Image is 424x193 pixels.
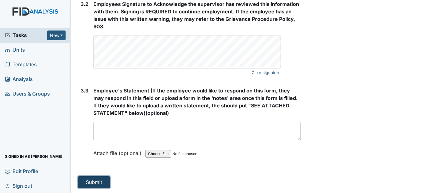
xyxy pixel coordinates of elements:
button: New [47,31,66,40]
a: Clear signature [252,68,280,77]
label: Attach file (optional) [93,146,144,157]
label: 3.2 [81,0,88,8]
label: 3.3 [81,87,88,94]
span: Analysis [5,74,33,84]
span: Units [5,45,25,55]
button: Submit [78,176,110,188]
span: Edit Profile [5,166,38,176]
a: Tasks [5,31,47,39]
span: Employee's Statement (If the employee would like to respond on this form, they may respond in thi... [93,87,298,116]
strong: (optional) [93,87,300,117]
span: Employees Signature to Acknowledge the supervisor has reviewed this information with them. Signin... [93,1,299,30]
span: Users & Groups [5,89,50,99]
span: Signed in as [PERSON_NAME] [5,152,62,161]
span: Sign out [5,181,32,191]
span: Templates [5,60,37,69]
